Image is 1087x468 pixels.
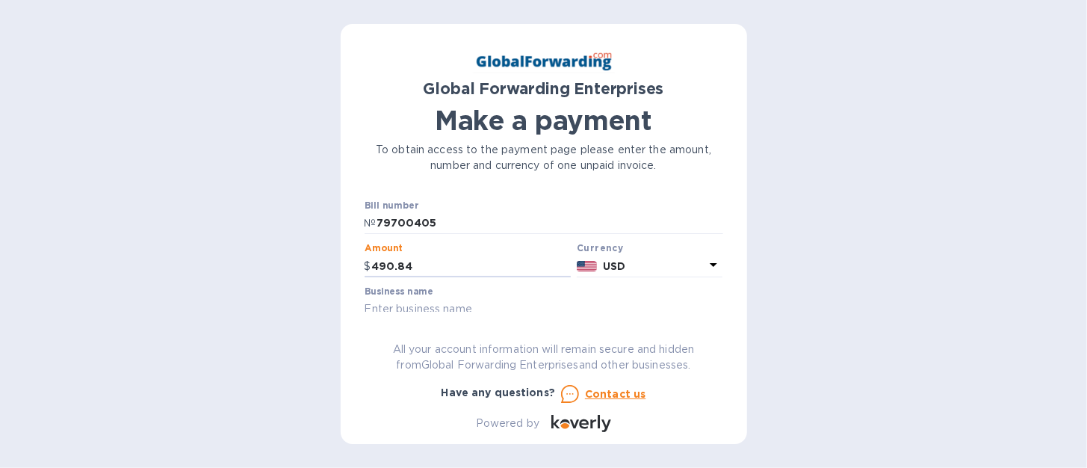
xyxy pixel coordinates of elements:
p: $ [365,259,371,274]
label: Business name [365,287,433,296]
label: Amount [365,244,403,253]
input: Enter business name [365,298,723,321]
p: All your account information will remain secure and hidden from Global Forwarding Enterprises and... [365,342,723,373]
b: Have any questions? [442,387,556,398]
p: To obtain access to the payment page please enter the amount, number and currency of one unpaid i... [365,142,723,173]
p: Powered by [476,416,539,431]
img: USD [577,261,597,271]
b: Global Forwarding Enterprises [424,79,664,98]
label: Bill number [365,201,418,210]
input: 0.00 [371,255,572,277]
input: Enter bill number [377,212,723,235]
b: Currency [577,242,623,253]
p: № [365,215,377,231]
h1: Make a payment [365,105,723,136]
b: USD [603,260,625,272]
u: Contact us [585,388,646,400]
